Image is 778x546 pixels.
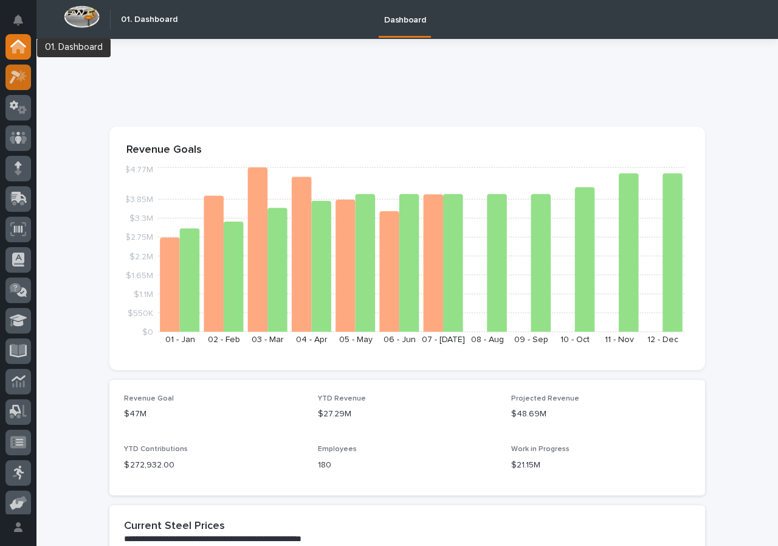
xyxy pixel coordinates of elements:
h2: 01. Dashboard [121,15,177,25]
text: 12 - Dec [647,335,678,344]
text: 09 - Sep [514,335,548,344]
tspan: $4.77M [125,166,153,174]
text: 08 - Aug [471,335,504,344]
tspan: $0 [142,328,153,337]
span: Projected Revenue [511,395,579,402]
tspan: $1.1M [134,290,153,298]
button: Notifications [5,7,31,33]
tspan: $3.3M [129,214,153,223]
p: 180 [318,459,497,472]
text: 02 - Feb [208,335,240,344]
p: Revenue Goals [126,144,688,157]
p: $ 272,932.00 [124,459,303,472]
h2: Current Steel Prices [124,520,225,533]
text: 01 - Jan [165,335,195,344]
span: Employees [318,446,357,453]
text: 07 - [DATE] [422,335,465,344]
span: Work in Progress [511,446,570,453]
tspan: $1.65M [126,271,153,279]
text: 11 - Nov [605,335,634,344]
tspan: $2.75M [125,233,153,242]
tspan: $550K [128,309,153,317]
p: $27.29M [318,408,497,421]
span: YTD Revenue [318,395,366,402]
tspan: $3.85M [125,195,153,204]
text: 03 - Mar [252,335,284,344]
text: 06 - Jun [384,335,416,344]
img: Workspace Logo [64,5,100,28]
tspan: $2.2M [129,252,153,261]
div: Notifications [15,15,31,34]
p: $48.69M [511,408,690,421]
text: 10 - Oct [560,335,590,344]
span: YTD Contributions [124,446,188,453]
p: $21.15M [511,459,690,472]
text: 05 - May [339,335,373,344]
span: Revenue Goal [124,395,174,402]
text: 04 - Apr [296,335,328,344]
p: $47M [124,408,303,421]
